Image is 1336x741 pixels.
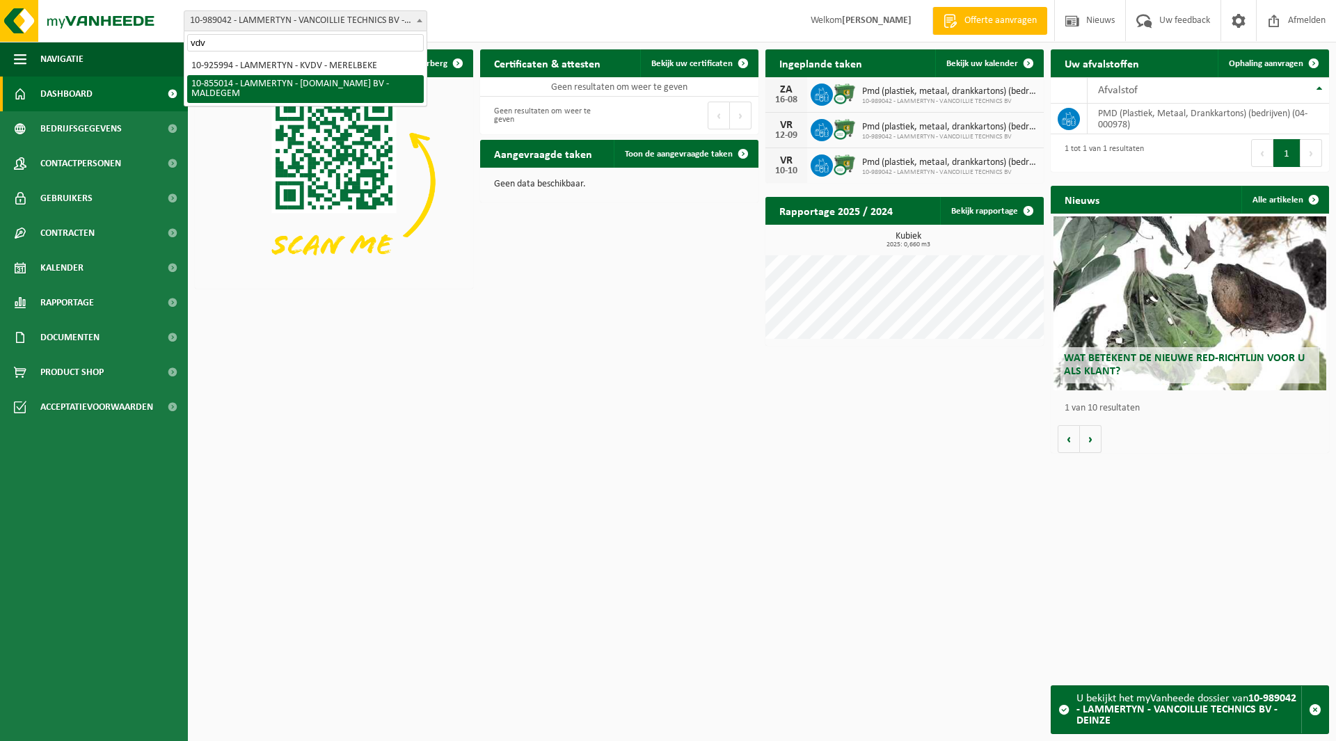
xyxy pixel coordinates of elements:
div: VR [772,120,800,131]
p: 1 van 10 resultaten [1065,404,1322,413]
div: 16-08 [772,95,800,105]
span: Pmd (plastiek, metaal, drankkartons) (bedrijven) [862,86,1037,97]
span: Ophaling aanvragen [1229,59,1303,68]
span: Afvalstof [1098,85,1138,96]
span: Bekijk uw kalender [946,59,1018,68]
a: Toon de aangevraagde taken [614,140,757,168]
span: Contactpersonen [40,146,121,181]
h2: Certificaten & attesten [480,49,614,77]
span: Documenten [40,320,100,355]
span: Toon de aangevraagde taken [625,150,733,159]
td: PMD (Plastiek, Metaal, Drankkartons) (bedrijven) (04-000978) [1088,104,1329,134]
span: Wat betekent de nieuwe RED-richtlijn voor u als klant? [1064,353,1305,377]
div: ZA [772,84,800,95]
h2: Ingeplande taken [765,49,876,77]
a: Offerte aanvragen [932,7,1047,35]
button: Previous [708,102,730,129]
img: WB-0660-CU [833,81,857,105]
span: 10-989042 - LAMMERTYN - VANCOILLIE TECHNICS BV - DEINZE [184,10,427,31]
a: Bekijk uw certificaten [640,49,757,77]
a: Bekijk rapportage [940,197,1042,225]
h2: Uw afvalstoffen [1051,49,1153,77]
span: Gebruikers [40,181,93,216]
span: Product Shop [40,355,104,390]
span: Verberg [417,59,447,68]
h2: Nieuws [1051,186,1113,213]
div: 10-10 [772,166,800,176]
button: Vorige [1058,425,1080,453]
div: VR [772,155,800,166]
span: Dashboard [40,77,93,111]
div: 12-09 [772,131,800,141]
div: U bekijkt het myVanheede dossier van [1076,686,1301,733]
span: Bekijk uw certificaten [651,59,733,68]
span: Bedrijfsgegevens [40,111,122,146]
td: Geen resultaten om weer te geven [480,77,758,97]
p: Geen data beschikbaar. [494,180,745,189]
h2: Rapportage 2025 / 2024 [765,197,907,224]
img: Download de VHEPlus App [195,77,473,286]
span: 10-989042 - LAMMERTYN - VANCOILLIE TECHNICS BV [862,97,1037,106]
h3: Kubiek [772,232,1044,248]
a: Alle artikelen [1241,186,1328,214]
span: Kalender [40,250,83,285]
li: 10-855014 - LAMMERTYN - [DOMAIN_NAME] BV - MALDEGEM [187,75,424,103]
span: Rapportage [40,285,94,320]
span: Navigatie [40,42,83,77]
button: Verberg [406,49,472,77]
strong: [PERSON_NAME] [842,15,912,26]
img: WB-0660-CU [833,117,857,141]
span: 10-989042 - LAMMERTYN - VANCOILLIE TECHNICS BV - DEINZE [184,11,427,31]
button: Volgende [1080,425,1102,453]
a: Bekijk uw kalender [935,49,1042,77]
span: Pmd (plastiek, metaal, drankkartons) (bedrijven) [862,122,1037,133]
button: Next [1301,139,1322,167]
a: Wat betekent de nieuwe RED-richtlijn voor u als klant? [1053,216,1326,390]
span: 2025: 0,660 m3 [772,241,1044,248]
button: Next [730,102,751,129]
button: Previous [1251,139,1273,167]
span: Contracten [40,216,95,250]
li: 10-925994 - LAMMERTYN - KVDV - MERELBEKE [187,57,424,75]
img: WB-0660-CU [833,152,857,176]
span: Offerte aanvragen [961,14,1040,28]
a: Ophaling aanvragen [1218,49,1328,77]
span: Pmd (plastiek, metaal, drankkartons) (bedrijven) [862,157,1037,168]
h2: Aangevraagde taken [480,140,606,167]
button: 1 [1273,139,1301,167]
div: 1 tot 1 van 1 resultaten [1058,138,1144,168]
span: Acceptatievoorwaarden [40,390,153,424]
span: 10-989042 - LAMMERTYN - VANCOILLIE TECHNICS BV [862,133,1037,141]
span: 10-989042 - LAMMERTYN - VANCOILLIE TECHNICS BV [862,168,1037,177]
div: Geen resultaten om weer te geven [487,100,612,131]
strong: 10-989042 - LAMMERTYN - VANCOILLIE TECHNICS BV - DEINZE [1076,693,1296,726]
